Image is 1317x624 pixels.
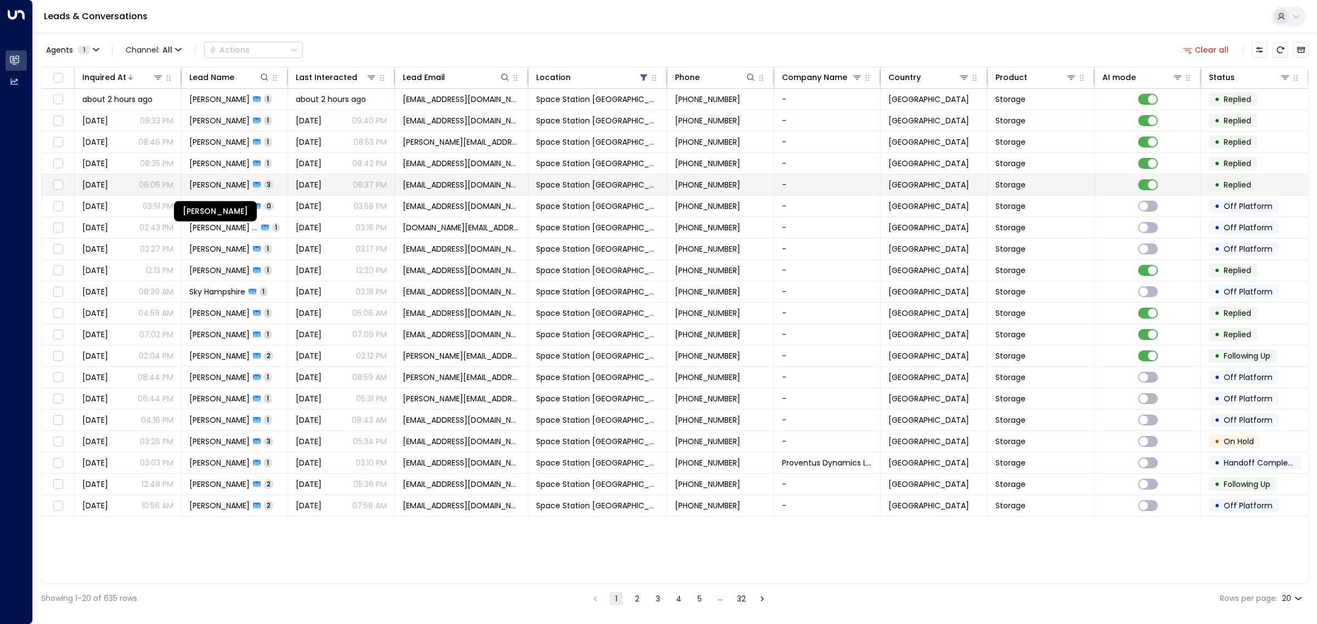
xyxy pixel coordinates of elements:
[672,592,685,605] button: Go to page 4
[204,42,303,58] button: Actions
[189,137,250,148] span: Caitlin Burnell
[1214,197,1220,215] div: •
[888,158,969,169] span: United Kingdom
[352,329,387,340] p: 07:09 PM
[995,137,1026,148] span: Storage
[352,158,387,169] p: 08:42 PM
[675,71,700,84] div: Phone
[51,413,65,427] span: Toggle select row
[264,394,272,403] span: 1
[774,260,881,281] td: -
[356,393,387,404] p: 05:31 PM
[1214,325,1220,344] div: •
[352,308,387,319] p: 05:06 AM
[139,286,173,297] p: 08:39 AM
[675,286,740,297] span: +447832707769
[189,243,250,254] span: Ellen Wilkinson
[888,436,969,447] span: United Kingdom
[631,592,644,605] button: Go to page 2
[1214,175,1220,194] div: •
[264,265,272,275] span: 1
[353,201,387,212] p: 03:58 PM
[995,71,1027,84] div: Product
[82,179,108,190] span: Yesterday
[121,42,186,58] button: Channel:All
[1224,415,1273,426] span: Off Platform
[352,372,387,383] p: 08:59 AM
[51,307,65,320] span: Toggle select row
[1293,42,1309,58] button: Archived Leads
[189,436,250,447] span: Jeanette Bramham
[403,71,510,84] div: Lead Email
[264,351,273,360] span: 2
[774,324,881,345] td: -
[189,286,245,297] span: Sky Hampshire
[403,222,520,233] span: agosney92.ag@gmail.com
[82,94,153,105] span: about 2 hours ago
[1224,243,1273,254] span: Off Platform
[536,286,659,297] span: Space Station Wakefield
[260,287,267,296] span: 1
[403,350,520,361] span: kerry.wilkinson@hotmail.co.uk
[995,201,1026,212] span: Storage
[138,308,173,319] p: 04:59 AM
[403,308,520,319] span: mo@bp.com
[675,243,740,254] span: +447738076179
[774,281,881,302] td: -
[296,265,322,276] span: Yesterday
[1102,71,1184,84] div: AI mode
[403,179,520,190] span: jamlady67@gmail.com
[675,372,740,383] span: +447883775412
[51,157,65,171] span: Toggle select row
[675,222,740,233] span: +447762313249
[536,436,659,447] span: Space Station Wakefield
[1224,436,1254,447] span: On Hold
[888,94,969,105] span: United Kingdom
[189,329,250,340] span: David Kirby
[536,243,659,254] span: Space Station Wakefield
[888,71,921,84] div: Country
[782,71,847,84] div: Company Name
[995,243,1026,254] span: Storage
[296,286,322,297] span: Yesterday
[44,10,148,22] a: Leads & Conversations
[774,303,881,324] td: -
[356,350,387,361] p: 02:12 PM
[774,174,881,195] td: -
[82,286,108,297] span: Yesterday
[264,137,272,146] span: 1
[1224,222,1273,233] span: Off Platform
[296,415,322,426] span: Sep 22, 2025
[140,115,173,126] p: 09:33 PM
[264,415,272,424] span: 1
[675,137,740,148] span: +447527216666
[651,592,665,605] button: Go to page 3
[675,393,740,404] span: +447894897644
[1214,304,1220,322] div: •
[189,222,258,233] span: Gosney Gosney
[403,158,520,169] span: jandusimran@hotmail.co.uk
[675,308,740,319] span: +448009336000
[189,350,250,361] span: Kerry Wilkinson
[403,243,520,254] span: ellenjenniferwilkinson@hotmail.co.uk
[995,372,1026,383] span: Storage
[138,372,173,383] p: 08:44 PM
[264,308,272,317] span: 1
[356,286,387,297] p: 03:18 PM
[995,115,1026,126] span: Storage
[82,308,108,319] span: Yesterday
[353,436,387,447] p: 05:34 PM
[774,431,881,452] td: -
[995,350,1026,361] span: Storage
[189,372,250,383] span: Melissa Bannister
[536,71,571,84] div: Location
[356,265,387,276] p: 12:20 PM
[774,388,881,409] td: -
[995,308,1026,319] span: Storage
[995,94,1026,105] span: Storage
[296,308,322,319] span: Yesterday
[51,178,65,192] span: Toggle select row
[774,410,881,430] td: -
[1224,308,1251,319] span: Replied
[296,201,322,212] span: Yesterday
